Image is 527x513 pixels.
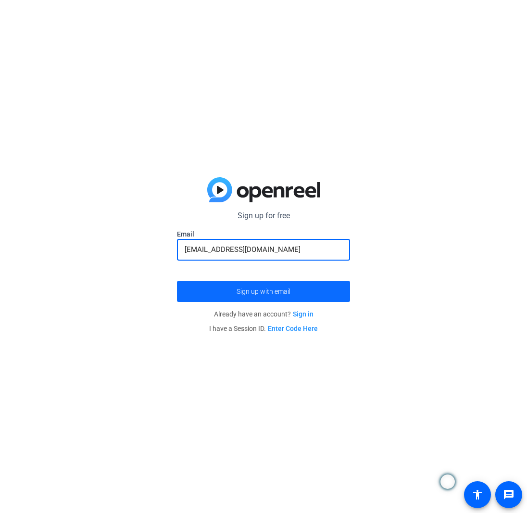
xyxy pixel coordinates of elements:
[209,325,318,332] span: I have a Session ID.
[177,229,350,239] label: Email
[503,489,514,500] mat-icon: message
[185,244,342,255] input: Enter Email Address
[214,310,314,318] span: Already have an account?
[207,177,320,202] img: blue-gradient.svg
[177,281,350,302] button: Sign up with email
[472,489,483,500] mat-icon: accessibility
[177,210,350,222] p: Sign up for free
[293,310,314,318] a: Sign in
[268,325,318,332] a: Enter Code Here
